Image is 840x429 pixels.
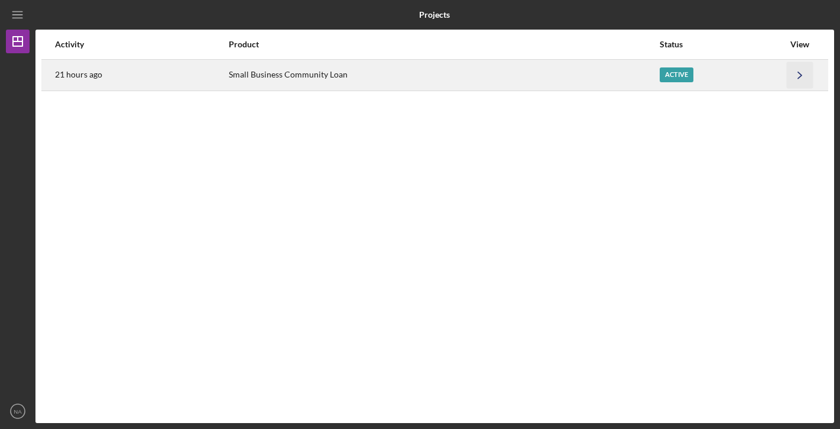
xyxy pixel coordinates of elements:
[660,40,784,49] div: Status
[55,40,228,49] div: Activity
[660,67,693,82] div: Active
[229,60,659,90] div: Small Business Community Loan
[419,10,450,20] b: Projects
[6,399,30,423] button: NA
[55,70,102,79] time: 2025-09-17 00:15
[785,40,815,49] div: View
[229,40,659,49] div: Product
[14,408,22,415] text: NA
